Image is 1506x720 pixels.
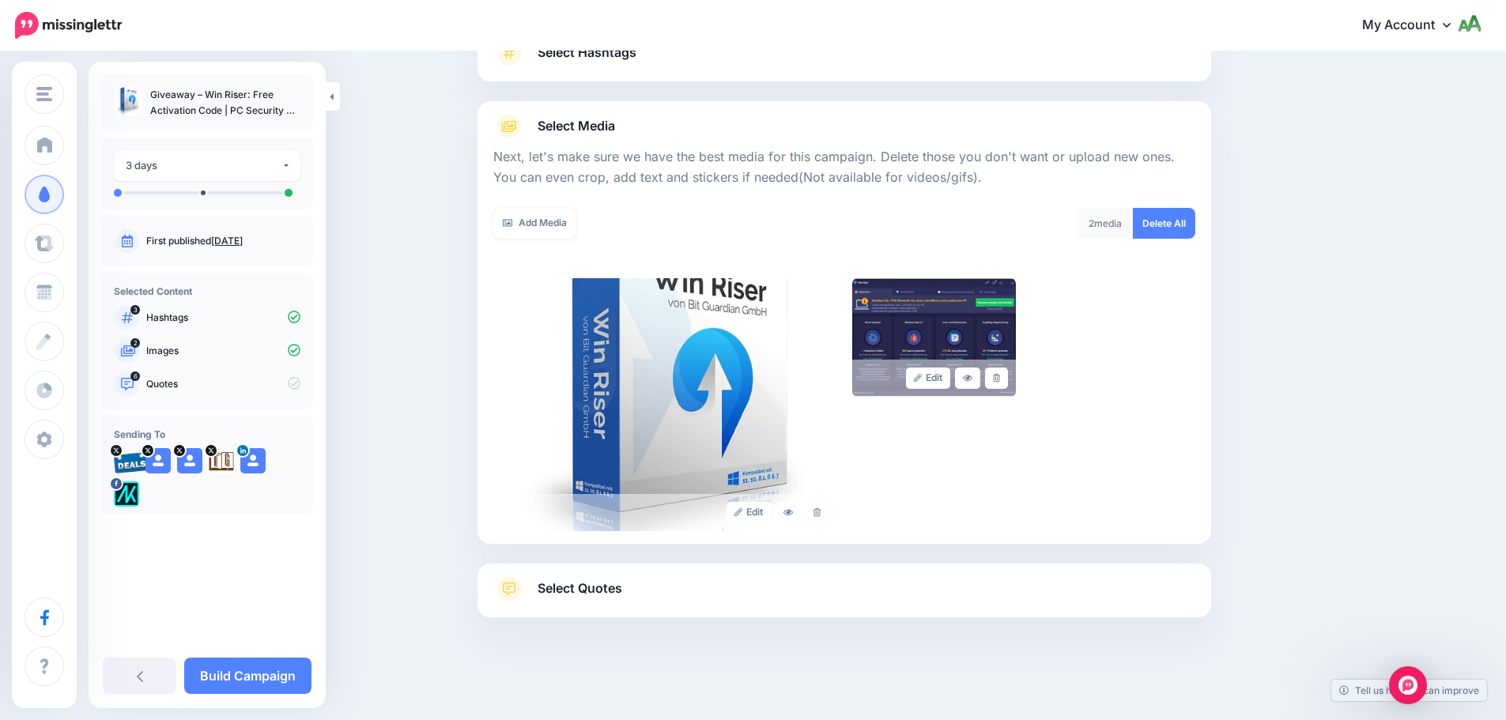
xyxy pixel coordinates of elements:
div: 3 days [126,156,281,175]
h4: Selected Content [114,285,300,297]
p: Images [146,344,300,358]
a: Add Media [493,208,576,239]
p: Hashtags [146,311,300,325]
img: 300371053_782866562685722_1733786435366177641_n-bsa128417.png [114,481,139,507]
a: My Account [1346,6,1482,45]
a: Select Quotes [493,576,1195,617]
img: menu.png [36,87,52,101]
span: 3 [130,305,140,315]
button: 3 days [114,150,300,181]
p: Quotes [146,377,300,391]
p: Giveaway – Win Riser: Free Activation Code | PC Security & Performance Tool – for Windows [150,87,300,119]
img: 95cf0fca748e57b5e67bba0a1d8b2b21-27699.png [114,448,149,473]
span: 2 [130,338,140,348]
a: Select Media [493,114,1195,139]
span: Select Quotes [538,578,622,599]
img: user_default_image.png [145,448,171,473]
a: [DATE] [211,235,243,247]
h4: Sending To [114,428,300,440]
li: A post will be sent on day 2 [201,190,206,195]
a: Select Hashtags [493,40,1195,81]
a: Edit [727,502,772,523]
img: Missinglettr [15,12,122,39]
span: Select Hashtags [538,42,636,63]
span: 6 [130,371,140,381]
img: d23e1626d6d17f8c3a826362b96b38fa_large.jpg [493,278,836,531]
li: A post will be sent on day 0 [114,189,122,197]
p: First published [146,234,300,248]
div: Open Intercom Messenger [1389,666,1427,704]
div: media [1077,208,1134,239]
img: user_default_image.png [177,448,202,473]
a: Tell us how we can improve [1331,680,1487,701]
div: Select Media [493,139,1195,531]
img: 3c86934470be020223dfc58b9d22198c_large.jpg [852,278,1016,397]
img: agK0rCH6-27705.jpg [209,448,234,473]
img: d23e1626d6d17f8c3a826362b96b38fa_thumb.jpg [114,87,142,115]
img: user_default_image.png [240,448,266,473]
li: A post will be sent on day 3 [285,189,293,197]
span: Select Media [538,115,615,137]
span: 2 [1089,217,1094,229]
a: Edit [906,368,951,389]
a: Delete All [1133,208,1195,239]
p: Next, let's make sure we have the best media for this campaign. Delete those you don't want or up... [493,147,1195,188]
